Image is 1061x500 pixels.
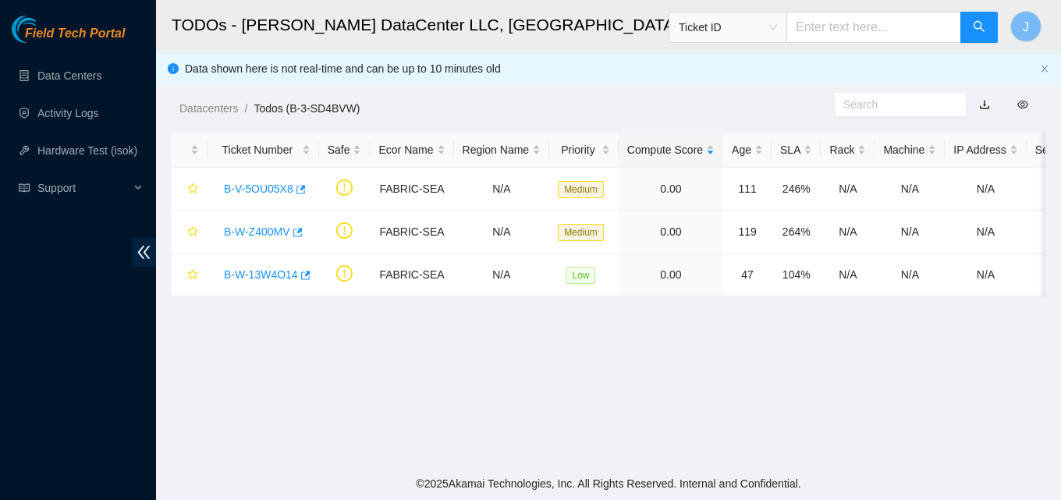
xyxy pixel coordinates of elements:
td: 0.00 [619,168,723,211]
input: Enter text here... [786,12,961,43]
span: Field Tech Portal [25,27,125,41]
td: N/A [821,211,875,254]
span: Low [566,267,595,284]
a: B-W-13W4O14 [224,268,298,281]
td: N/A [945,168,1026,211]
button: star [180,262,199,287]
td: FABRIC-SEA [370,211,453,254]
td: N/A [821,254,875,296]
span: close [1040,64,1049,73]
button: star [180,219,199,244]
td: N/A [454,254,550,296]
td: 0.00 [619,254,723,296]
a: Todos (B-3-SD4BVW) [254,102,360,115]
span: exclamation-circle [336,222,353,239]
input: Search [843,96,945,113]
button: close [1040,64,1049,74]
td: 119 [723,211,772,254]
a: B-W-Z400MV [224,225,290,238]
span: star [187,226,198,239]
span: eye [1017,99,1028,110]
button: search [960,12,998,43]
td: N/A [875,254,945,296]
td: 104% [772,254,821,296]
span: Medium [558,181,604,198]
button: J [1010,11,1041,42]
span: search [973,20,985,35]
td: 111 [723,168,772,211]
td: N/A [454,168,550,211]
span: Medium [558,224,604,241]
span: Support [37,172,130,204]
a: Datacenters [179,102,238,115]
span: exclamation-circle [336,179,353,196]
span: read [19,183,30,193]
td: FABRIC-SEA [370,254,453,296]
span: / [244,102,247,115]
span: star [187,269,198,282]
span: Ticket ID [679,16,777,39]
img: Akamai Technologies [12,16,79,43]
td: N/A [945,211,1026,254]
a: Akamai TechnologiesField Tech Portal [12,28,125,48]
span: exclamation-circle [336,265,353,282]
button: star [180,176,199,201]
a: B-V-5OU05X8 [224,183,293,195]
a: download [979,98,990,111]
td: 264% [772,211,821,254]
span: double-left [132,238,156,267]
td: N/A [821,168,875,211]
td: 0.00 [619,211,723,254]
a: Activity Logs [37,107,99,119]
td: N/A [945,254,1026,296]
a: Hardware Test (isok) [37,144,137,157]
footer: © 2025 Akamai Technologies, Inc. All Rights Reserved. Internal and Confidential. [156,467,1061,500]
td: FABRIC-SEA [370,168,453,211]
a: Data Centers [37,69,101,82]
td: 246% [772,168,821,211]
button: download [967,92,1002,117]
td: N/A [454,211,550,254]
td: N/A [875,168,945,211]
span: star [187,183,198,196]
td: N/A [875,211,945,254]
td: 47 [723,254,772,296]
span: J [1023,17,1029,37]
